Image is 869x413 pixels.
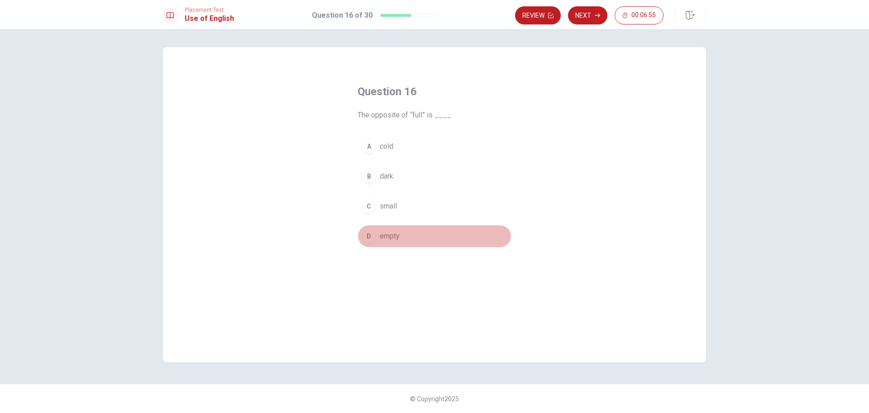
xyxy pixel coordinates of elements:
span: empty [380,231,400,242]
button: Csmall [358,195,511,218]
div: D [362,229,376,243]
button: Dempty [358,225,511,248]
span: 00:06:55 [631,12,656,19]
span: The opposite of “full” is ____. [358,110,511,121]
button: 00:06:55 [615,6,664,24]
span: cold [380,141,393,152]
span: © Copyright 2025 [410,395,459,403]
h1: Use of English [185,13,234,24]
div: A [362,139,376,154]
button: Bdark [358,165,511,188]
h1: Question 16 of 30 [312,10,372,21]
button: Next [568,6,607,24]
h4: Question 16 [358,84,511,99]
button: Acold [358,135,511,158]
span: dark [380,171,393,182]
span: Placement Test [185,7,234,13]
div: B [362,169,376,184]
span: small [380,201,397,212]
div: C [362,199,376,214]
button: Review [515,6,561,24]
